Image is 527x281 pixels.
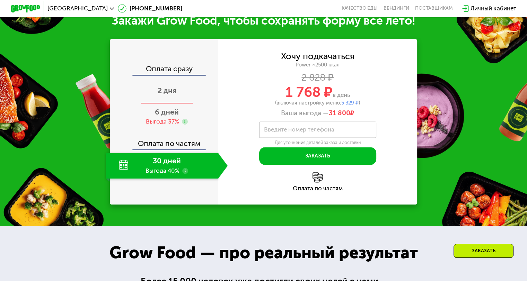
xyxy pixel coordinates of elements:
div: (включая настройку меню: ) [218,100,418,106]
span: ₽ [329,109,354,117]
span: в день [333,91,350,98]
div: Power ~2500 ккал [218,62,418,68]
span: 5 329 ₽ [341,100,359,106]
div: 2 828 ₽ [218,73,418,81]
div: Личный кабинет [471,4,516,13]
a: [PHONE_NUMBER] [118,4,182,13]
span: 2 дня [158,86,176,95]
span: 31 800 [329,109,350,117]
div: Ваша выгода — [218,109,418,117]
label: Введите номер телефона [264,128,334,132]
span: 1 768 ₽ [286,84,333,100]
button: Заказать [259,147,376,165]
div: Оплата сразу [111,65,218,74]
div: Хочу подкачаться [281,52,354,60]
img: l6xcnZfty9opOoJh.png [313,172,323,182]
div: Оплата по частям [218,185,418,191]
a: Вендинги [384,6,409,11]
div: поставщикам [415,6,453,11]
span: 6 дней [155,108,179,116]
a: Качество еды [342,6,378,11]
div: Выгода 37% [146,118,179,126]
div: Grow Food — про реальный результат [97,240,430,265]
div: Заказать [454,244,513,258]
div: Оплата по частям [111,133,218,149]
div: Для уточнения деталей заказа и доставки [259,140,376,145]
span: [GEOGRAPHIC_DATA] [47,6,108,11]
